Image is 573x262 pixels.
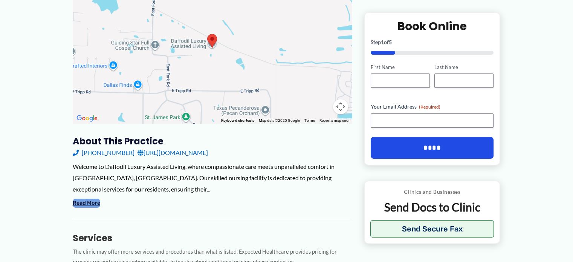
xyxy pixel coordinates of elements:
span: Map data ©2025 Google [259,118,300,123]
button: Send Secure Fax [370,221,494,238]
p: Step of [371,40,494,45]
a: [URL][DOMAIN_NAME] [138,147,208,158]
span: 5 [389,39,392,45]
a: Terms (opens in new tab) [304,118,315,123]
label: Last Name [434,64,494,71]
h3: About this practice [73,135,352,147]
div: Welcome to Daffodil Luxury Assisted Living, where compassionate care meets unparalleled comfort i... [73,161,352,195]
button: Read More [73,199,100,208]
p: Send Docs to Clinic [370,200,494,215]
label: Your Email Address [371,103,494,111]
span: 1 [381,39,384,45]
img: Google [75,113,99,123]
a: Report a map error [319,118,350,123]
p: Clinics and Businesses [370,187,494,197]
a: [PHONE_NUMBER] [73,147,134,158]
h2: Book Online [371,19,494,34]
h3: Services [73,232,352,244]
button: Map camera controls [333,99,348,114]
button: Keyboard shortcuts [221,118,254,123]
a: Open this area in Google Maps (opens a new window) [75,113,99,123]
span: (Required) [419,104,440,110]
label: First Name [371,64,430,71]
